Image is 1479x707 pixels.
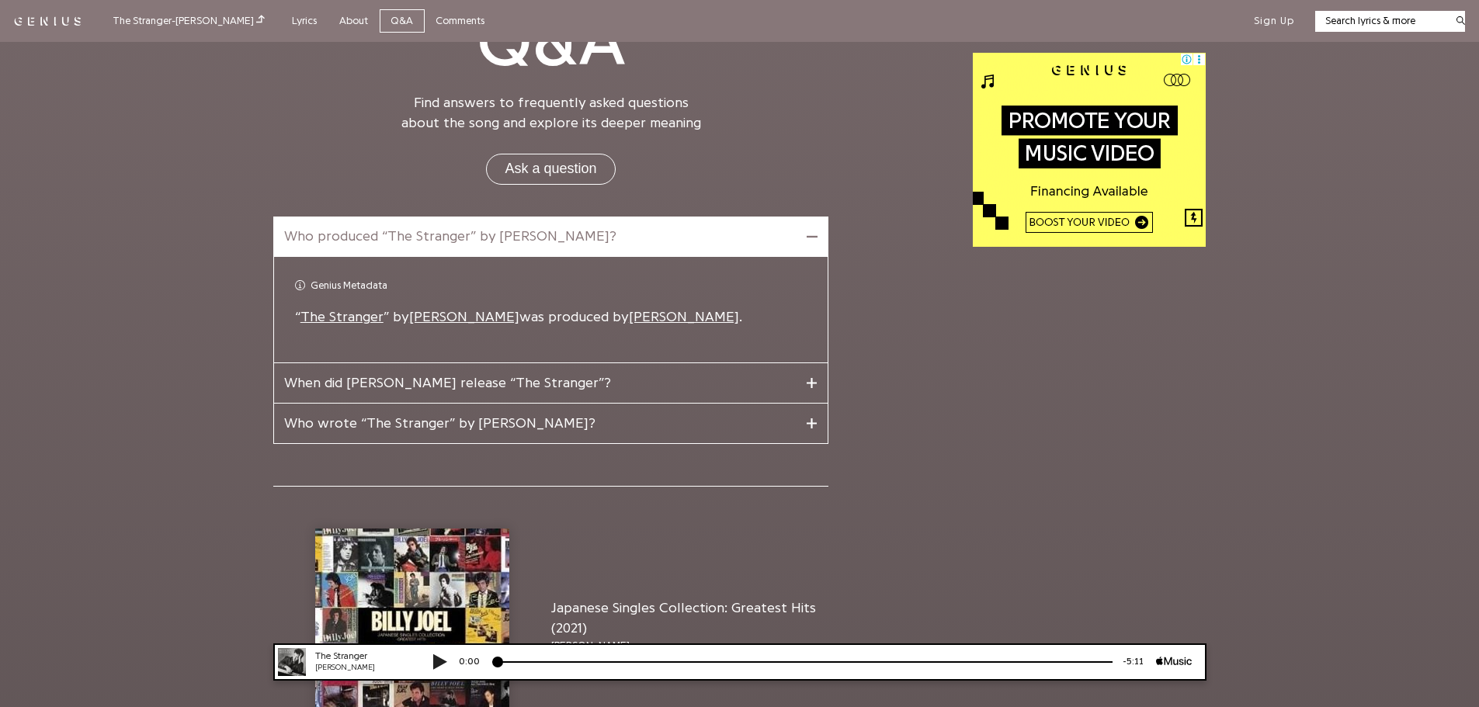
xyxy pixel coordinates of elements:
[1254,14,1294,28] button: Sign Up
[409,310,519,324] a: [PERSON_NAME]
[380,9,425,33] a: Q&A
[973,53,1206,247] iframe: Advertisement
[284,227,616,246] span: Who produced “The Stranger” by [PERSON_NAME]?
[1315,13,1446,29] input: Search lyrics & more
[295,278,387,293] div: Genius Metadata
[274,217,828,257] a: Who produced “The Stranger” by [PERSON_NAME]?
[295,307,807,328] div: “ ” by was produced by .
[328,9,380,33] a: About
[281,9,328,33] a: Lyrics
[284,414,595,433] span: Who wrote “The Stranger” by [PERSON_NAME]?
[425,9,496,33] a: Comments
[284,374,611,393] span: When did [PERSON_NAME] release “The Stranger”?
[398,92,705,133] p: Find answers to frequently asked questions about the song and explore its deeper meaning
[551,640,630,650] a: [PERSON_NAME]
[629,310,739,324] a: [PERSON_NAME]
[486,154,616,185] button: Ask a question
[274,363,828,403] a: When did [PERSON_NAME] release “The Stranger”?
[551,598,829,638] a: Japanese Singles Collection: Greatest Hits (2021)
[274,404,828,443] a: Who wrote “The Stranger” by [PERSON_NAME]?
[300,310,384,324] a: The Stranger
[852,12,895,25] div: -5:11
[113,12,265,29] div: The Stranger - [PERSON_NAME]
